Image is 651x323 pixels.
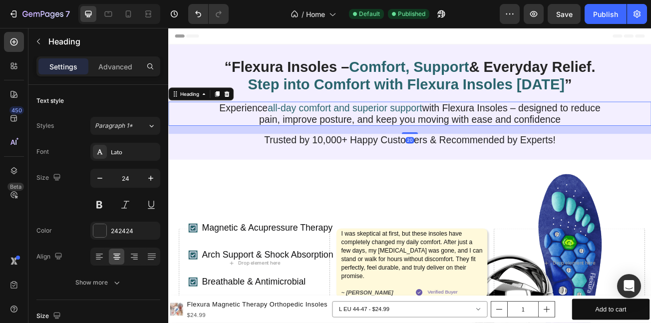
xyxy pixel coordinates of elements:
iframe: To enrich screen reader interactions, please activate Accessibility in Grammarly extension settings [168,28,651,323]
div: Size [36,310,63,323]
div: Undo/Redo [188,4,229,24]
div: 450 [9,106,24,114]
span: / [302,9,304,19]
div: Lato [111,148,158,157]
div: 20 [294,135,305,143]
button: Publish [585,4,627,24]
h1: To enrich screen reader interactions, please activate Accessibility in Grammarly extension settings [51,36,548,81]
div: Font [36,147,49,156]
span: Paragraph 1* [95,121,133,130]
div: Color [36,226,52,235]
h1: Experience with Flexura Insoles – designed to reduce pain, improve posture, and keep you moving w... [51,91,548,121]
span: Home [306,9,325,19]
span: Save [556,10,573,18]
span: Default [359,9,380,18]
div: Publish [593,9,618,19]
h1: Trusted by 10,000+ Happy Customers & Recommended by Experts! [51,131,548,147]
button: Paragraph 1* [90,117,160,135]
p: “Flexura Insoles – & Everyday Relief. ” [52,37,547,80]
p: Heading [48,35,156,47]
div: Drop element here [477,288,530,296]
p: I was skeptical at first, but these insoles have completely changed my daily comfort. After just ... [214,250,389,313]
div: Open Intercom Messenger [617,274,641,298]
div: Heading [12,77,40,86]
div: Show more [75,278,122,288]
div: Align [36,250,64,264]
button: 7 [4,4,74,24]
p: Advanced [98,61,132,72]
div: Beta [7,183,24,191]
span: Step into Comfort with Flexura Insoles [DATE] [98,59,491,80]
div: Text style [36,96,64,105]
span: all-day comfort and superior support [123,92,315,106]
p: Magnetic & Acupressure Therapy [41,242,205,255]
span: Comfort, Support [224,38,373,58]
div: Drop element here [86,288,139,296]
p: 7 [65,8,70,20]
span: Published [398,9,425,18]
p: Settings [49,61,77,72]
div: Styles [36,121,54,130]
div: Size [36,171,63,185]
div: 242424 [111,227,158,236]
button: Show more [36,274,160,292]
button: Save [548,4,581,24]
